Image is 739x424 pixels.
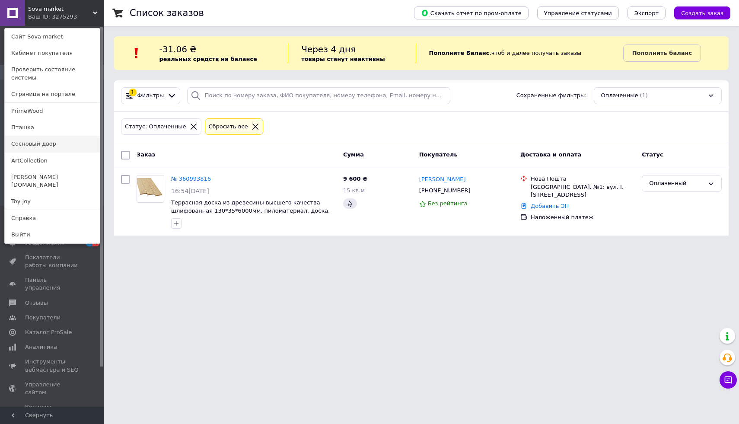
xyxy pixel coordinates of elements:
[25,328,72,336] span: Каталог ProSale
[5,86,100,102] a: Страница на портале
[28,5,93,13] span: Sova market
[5,136,100,152] a: Сосновый двор
[5,153,100,169] a: ArtСollection
[25,276,80,292] span: Панель управления
[5,45,100,61] a: Кабинет покупателя
[123,122,188,131] div: Статус: Оплаченные
[681,10,723,16] span: Создать заказ
[537,6,619,19] button: Управление статусами
[207,122,250,131] div: Сбросить все
[416,43,623,63] div: , чтоб и далее получать заказы
[137,178,164,200] img: Фото товару
[5,169,100,193] a: [PERSON_NAME][DOMAIN_NAME]
[130,47,143,60] img: :exclamation:
[137,151,155,158] span: Заказ
[601,92,638,100] span: Оплаченные
[25,403,80,419] span: Кошелек компании
[720,371,737,389] button: Чат с покупателем
[640,92,648,99] span: (1)
[649,179,704,188] div: Оплаченный
[634,10,659,16] span: Экспорт
[25,358,80,373] span: Инструменты вебмастера и SEO
[25,299,48,307] span: Отзывы
[5,61,100,86] a: Проверить состояние системы
[137,175,164,203] a: Фото товару
[301,44,356,54] span: Через 4 дня
[129,89,137,96] div: 1
[25,343,57,351] span: Аналитика
[417,185,472,196] div: [PHONE_NUMBER]
[632,50,692,56] b: Пополнить баланс
[25,381,80,396] span: Управление сайтом
[531,175,635,183] div: Нова Пошта
[520,151,581,158] span: Доставка и оплата
[159,56,257,62] b: реальных средств на балансе
[5,29,100,45] a: Сайт Sova market
[28,13,64,21] div: Ваш ID: 3275293
[544,10,612,16] span: Управление статусами
[531,203,569,209] a: Добавить ЭН
[25,254,80,269] span: Показатели работы компании
[130,8,204,18] h1: Список заказов
[171,199,330,222] a: Террасная доска из древесины высшего качества шлифованная 130*35*6000мм, пиломатериал, доска, сме...
[343,187,365,194] span: 15 кв.м
[171,175,211,182] a: № 360993816
[516,92,587,100] span: Сохраненные фильтры:
[171,188,209,194] span: 16:54[DATE]
[137,92,164,100] span: Фильтры
[5,210,100,226] a: Справка
[5,193,100,210] a: Toy Joy
[531,183,635,199] div: [GEOGRAPHIC_DATA], №1: вул. І. [STREET_ADDRESS]
[159,44,196,54] span: -31.06 ₴
[421,9,522,17] span: Скачать отчет по пром-оплате
[531,214,635,221] div: Наложенный платеж
[301,56,385,62] b: товары станут неактивны
[187,87,450,104] input: Поиск по номеру заказа, ФИО покупателя, номеру телефона, Email, номеру накладной
[674,6,730,19] button: Создать заказ
[414,6,529,19] button: Скачать отчет по пром-оплате
[666,10,730,16] a: Создать заказ
[428,200,468,207] span: Без рейтинга
[429,50,490,56] b: Пополните Баланс
[5,119,100,136] a: Пташка
[623,45,701,62] a: Пополнить баланс
[419,151,458,158] span: Покупатель
[628,6,666,19] button: Экспорт
[5,226,100,243] a: Выйти
[5,103,100,119] a: PrimeWood
[419,175,466,184] a: [PERSON_NAME]
[343,151,364,158] span: Сумма
[25,314,61,322] span: Покупатели
[642,151,663,158] span: Статус
[343,175,367,182] span: 9 600 ₴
